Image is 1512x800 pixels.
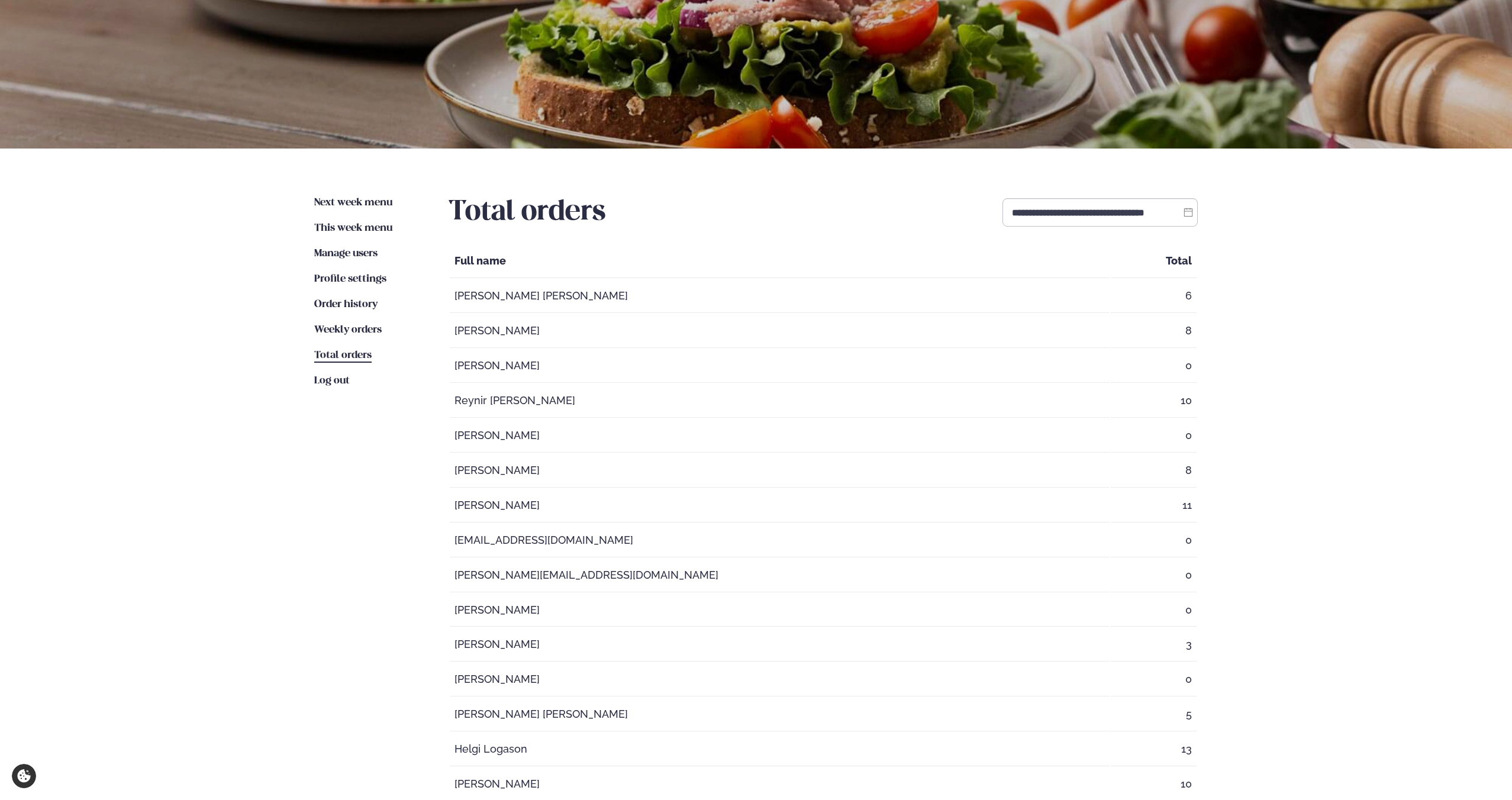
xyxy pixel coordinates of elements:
td: 8 [1111,314,1197,348]
td: Reynir [PERSON_NAME] [450,384,1110,418]
td: 13 [1111,733,1197,766]
td: 3 [1111,628,1197,662]
td: 8 [1111,454,1197,488]
th: Full name [450,244,1110,278]
a: Manage users [314,247,378,261]
a: Total orders [314,349,372,363]
a: This week menu [314,221,392,236]
td: [PERSON_NAME] [450,314,1110,348]
td: 0 [1111,663,1197,696]
a: Log out [314,374,350,388]
span: Total orders [314,350,372,360]
td: [PERSON_NAME][EMAIL_ADDRESS][DOMAIN_NAME] [450,559,1110,592]
td: [PERSON_NAME] [450,628,1110,662]
td: Helgi Logason [450,733,1110,766]
td: [PERSON_NAME] [450,663,1110,696]
h2: Total orders [449,196,605,229]
a: Weekly orders [314,323,382,337]
td: [PERSON_NAME] [450,593,1110,627]
td: 10 [1111,384,1197,418]
td: 0 [1111,593,1197,627]
td: 0 [1111,419,1197,453]
span: Weekly orders [314,325,382,335]
span: Manage users [314,249,378,259]
td: [PERSON_NAME] [PERSON_NAME] [450,698,1110,731]
td: 0 [1111,524,1197,557]
td: [PERSON_NAME] [450,349,1110,383]
span: Profile settings [314,274,386,284]
td: [PERSON_NAME] [450,489,1110,522]
span: Order history [314,299,378,309]
a: Next week menu [314,196,392,210]
td: [EMAIL_ADDRESS][DOMAIN_NAME] [450,524,1110,557]
td: 11 [1111,489,1197,522]
td: [PERSON_NAME] [450,419,1110,453]
td: 6 [1111,279,1197,313]
td: 0 [1111,349,1197,383]
span: Next week menu [314,198,392,208]
a: Order history [314,298,378,312]
td: [PERSON_NAME] [450,454,1110,488]
td: [PERSON_NAME] [PERSON_NAME] [450,279,1110,313]
th: Total [1111,244,1197,278]
span: Log out [314,376,350,386]
td: 5 [1111,698,1197,731]
span: This week menu [314,223,392,233]
td: 0 [1111,559,1197,592]
a: Cookie settings [12,764,36,788]
a: Profile settings [314,272,386,286]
